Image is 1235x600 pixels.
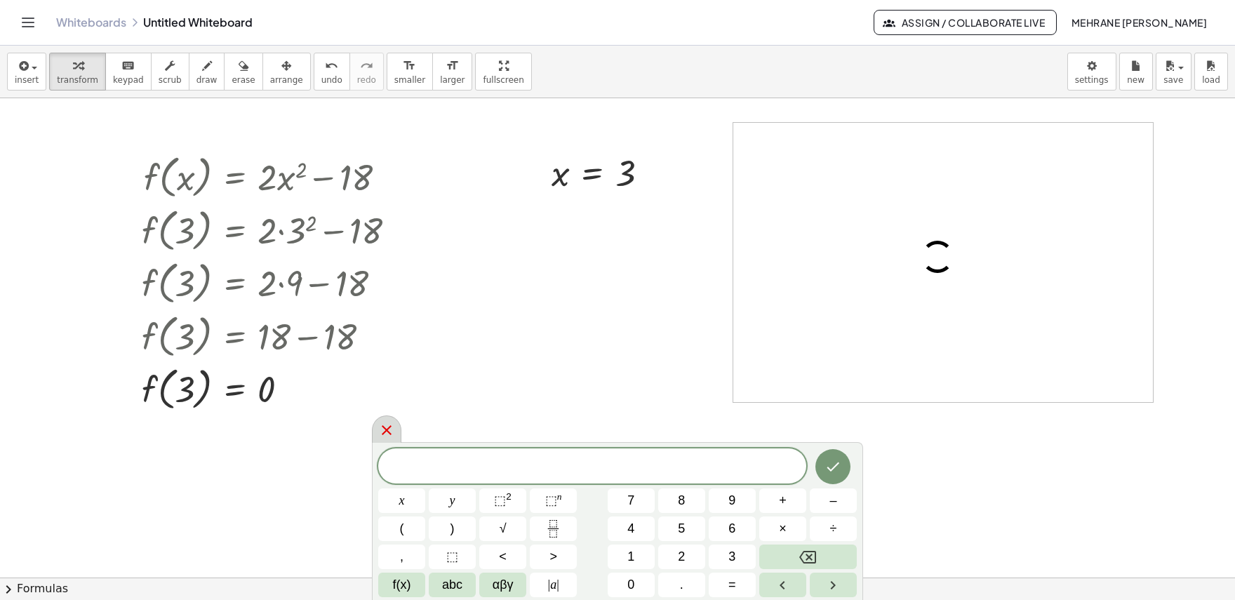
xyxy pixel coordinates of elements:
span: transform [57,75,98,85]
button: Plus [759,488,806,513]
button: Squared [479,488,526,513]
sup: 2 [506,491,512,502]
span: new [1127,75,1144,85]
button: 0 [608,573,655,597]
button: erase [224,53,262,91]
button: ( [378,516,425,541]
span: insert [15,75,39,85]
span: ⬚ [494,493,506,507]
button: fullscreen [475,53,531,91]
span: , [400,547,403,566]
span: fullscreen [483,75,523,85]
button: Divide [810,516,857,541]
span: larger [440,75,465,85]
button: Less than [479,545,526,569]
span: ) [450,519,455,538]
span: scrub [159,75,182,85]
span: x [399,491,405,510]
button: Left arrow [759,573,806,597]
button: arrange [262,53,311,91]
button: Minus [810,488,857,513]
button: Done [815,449,850,484]
span: undo [321,75,342,85]
button: x [378,488,425,513]
span: + [779,491,787,510]
button: insert [7,53,46,91]
button: Fraction [530,516,577,541]
span: 4 [627,519,634,538]
span: abc [442,575,462,594]
span: αβγ [493,575,514,594]
span: save [1163,75,1183,85]
span: 3 [728,547,735,566]
i: format_size [403,58,416,74]
button: Equals [709,573,756,597]
button: Placeholder [429,545,476,569]
span: – [829,491,836,510]
button: 2 [658,545,705,569]
button: Greater than [530,545,577,569]
span: 2 [678,547,685,566]
span: > [549,547,557,566]
button: format_sizesmaller [387,53,433,91]
span: 6 [728,519,735,538]
span: √ [500,519,507,538]
span: 0 [627,575,634,594]
span: . [680,575,683,594]
button: 9 [709,488,756,513]
button: Functions [378,573,425,597]
span: keypad [113,75,144,85]
button: draw [189,53,225,91]
span: 9 [728,491,735,510]
button: keyboardkeypad [105,53,152,91]
span: ( [400,519,404,538]
button: . [658,573,705,597]
button: transform [49,53,106,91]
span: 1 [627,547,634,566]
span: load [1202,75,1220,85]
button: Toggle navigation [17,11,39,34]
button: undoundo [314,53,350,91]
button: 8 [658,488,705,513]
span: settings [1075,75,1109,85]
span: ⬚ [545,493,557,507]
i: redo [360,58,373,74]
button: Alphabet [429,573,476,597]
button: Superscript [530,488,577,513]
button: , [378,545,425,569]
span: f(x) [393,575,411,594]
span: × [779,519,787,538]
span: ⬚ [446,547,458,566]
span: draw [196,75,218,85]
button: settings [1067,53,1116,91]
button: 3 [709,545,756,569]
button: 5 [658,516,705,541]
button: 6 [709,516,756,541]
span: redo [357,75,376,85]
button: new [1119,53,1153,91]
button: Right arrow [810,573,857,597]
sup: n [557,491,562,502]
a: Whiteboards [56,15,126,29]
span: | [556,578,559,592]
button: Times [759,516,806,541]
button: Mehrane [PERSON_NAME] [1060,10,1218,35]
span: y [450,491,455,510]
button: save [1156,53,1191,91]
span: = [728,575,736,594]
i: format_size [446,58,459,74]
button: load [1194,53,1228,91]
span: smaller [394,75,425,85]
button: redoredo [349,53,384,91]
span: 8 [678,491,685,510]
button: scrub [151,53,189,91]
button: 7 [608,488,655,513]
button: 1 [608,545,655,569]
button: Absolute value [530,573,577,597]
i: undo [325,58,338,74]
span: Assign / Collaborate Live [886,16,1045,29]
span: ÷ [830,519,837,538]
i: keyboard [121,58,135,74]
button: y [429,488,476,513]
button: ) [429,516,476,541]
